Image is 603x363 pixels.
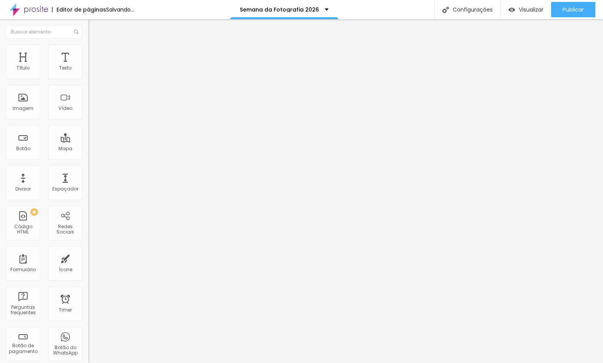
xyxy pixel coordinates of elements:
div: Espaçador [52,186,78,192]
span: Publicar [563,7,584,13]
div: Timer [59,307,72,313]
p: Semana da Fotografia 2026 [240,7,319,12]
div: Título [17,65,30,71]
div: Ícone [59,267,72,272]
div: Perguntas frequentes [8,305,38,316]
img: view-1.svg [508,7,515,13]
span: Visualizar [519,7,543,13]
div: Redes Sociais [50,224,80,235]
div: Vídeo [58,106,72,111]
div: Botão do WhatsApp [50,345,80,356]
img: Icone [74,30,78,34]
div: Salvando... [106,7,134,12]
div: Código HTML [8,224,38,235]
div: Mapa [58,146,72,151]
div: Imagem [13,106,33,111]
div: Formulário [10,267,36,272]
div: Editor de páginas [52,7,106,12]
div: Botão [16,146,30,151]
div: Texto [59,65,71,71]
div: Divisor [15,186,31,192]
iframe: Editor [88,19,603,363]
button: Publicar [551,2,595,17]
div: Botão de pagamento [8,343,38,354]
img: Icone [442,7,449,13]
input: Buscar elemento [6,25,83,39]
button: Visualizar [501,2,551,17]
